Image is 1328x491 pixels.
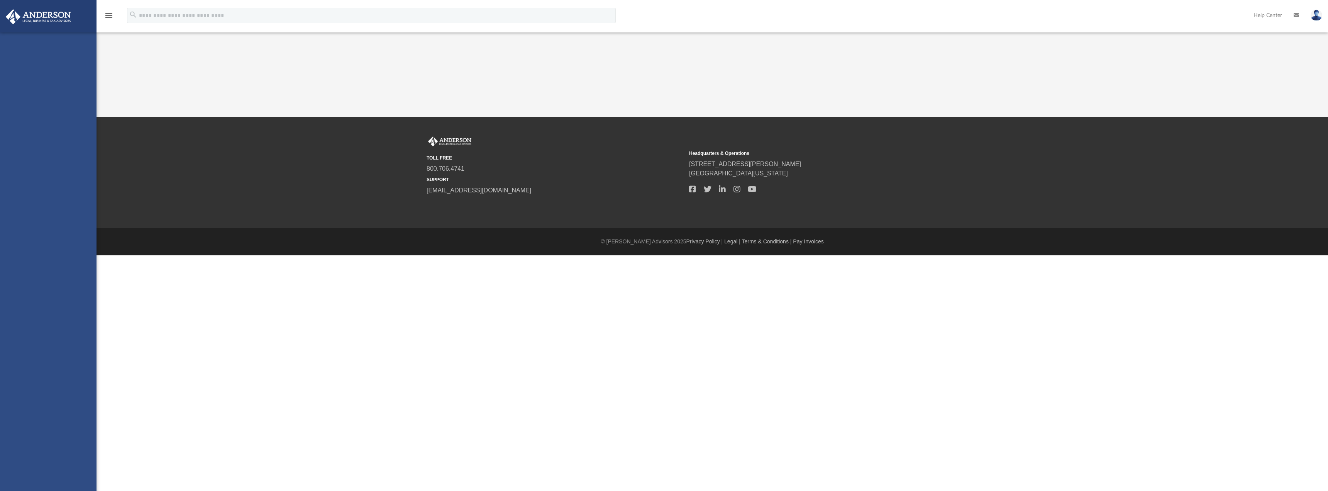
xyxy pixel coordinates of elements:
img: User Pic [1311,10,1322,21]
img: Anderson Advisors Platinum Portal [427,136,473,146]
a: [GEOGRAPHIC_DATA][US_STATE] [689,170,788,177]
div: © [PERSON_NAME] Advisors 2025 [97,238,1328,246]
a: [STREET_ADDRESS][PERSON_NAME] [689,161,801,167]
a: Pay Invoices [793,238,823,245]
img: Anderson Advisors Platinum Portal [3,9,73,24]
a: [EMAIL_ADDRESS][DOMAIN_NAME] [427,187,531,194]
small: Headquarters & Operations [689,150,946,157]
a: 800.706.4741 [427,165,464,172]
small: TOLL FREE [427,155,684,161]
a: Legal | [724,238,740,245]
a: menu [104,15,113,20]
i: menu [104,11,113,20]
i: search [129,10,137,19]
small: SUPPORT [427,176,684,183]
a: Privacy Policy | [686,238,723,245]
a: Terms & Conditions | [742,238,792,245]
